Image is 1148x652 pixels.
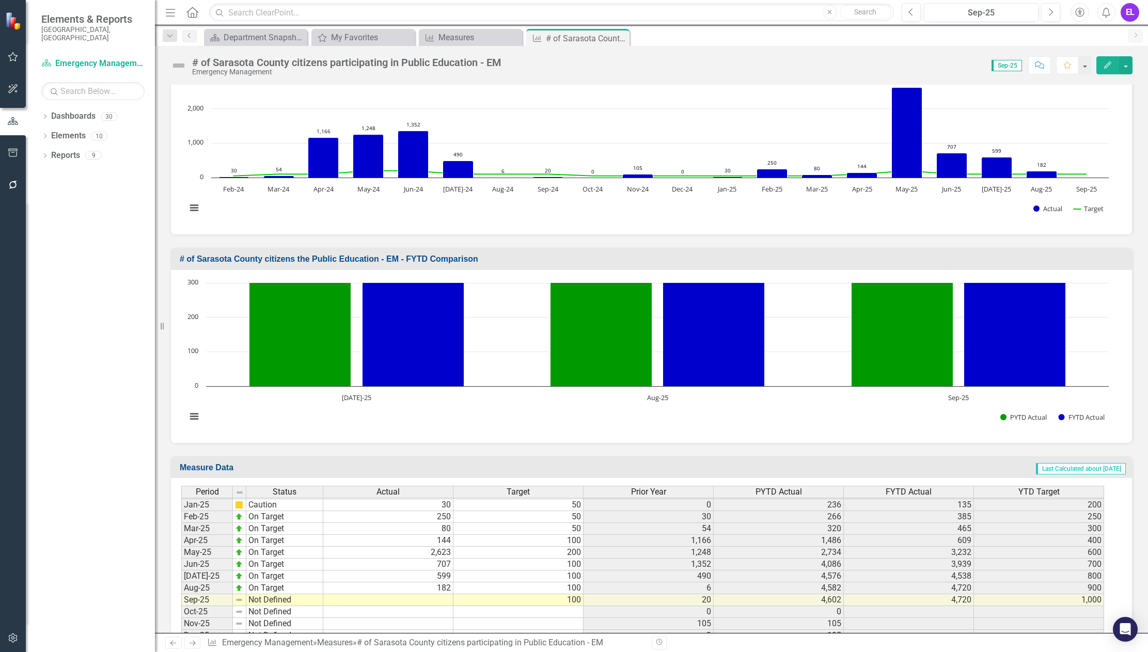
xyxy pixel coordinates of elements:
[584,511,714,523] td: 30
[246,606,323,618] td: Not Defined
[1059,412,1105,422] button: Show FYTD Actual
[501,167,505,174] text: 6
[235,488,244,497] img: 8DAGhfEEPCf229AAAAAElFTkSuQmCC
[181,499,233,511] td: Jan-25
[91,132,107,140] div: 10
[273,487,296,497] span: Status
[982,184,1011,194] text: [DATE]-25
[180,463,531,472] h3: Measure Data
[1000,412,1047,422] button: Show PYTD Actual
[631,487,666,497] span: Prior Year
[1121,3,1139,22] button: EL
[317,128,331,135] text: 1,166
[767,159,777,166] text: 250
[974,523,1104,535] td: 300
[453,594,584,606] td: 100
[713,177,743,178] path: Jan-25, 30. Actual.
[844,499,974,511] td: 135
[714,511,844,523] td: 266
[974,559,1104,570] td: 700
[1027,171,1057,178] path: Aug-25, 182. Actual.
[840,5,891,20] button: Search
[974,547,1104,559] td: 600
[235,536,243,545] img: zOikAAAAAElFTkSuQmCC
[235,560,243,568] img: zOikAAAAAElFTkSuQmCC
[948,393,969,402] text: Sep-25
[1031,184,1052,194] text: Aug-25
[947,143,956,150] text: 707
[852,184,872,194] text: Apr-25
[584,535,714,547] td: 1,166
[941,184,961,194] text: Jun-25
[406,121,420,128] text: 1,352
[181,278,1114,433] svg: Interactive chart
[246,582,323,594] td: On Target
[453,151,463,158] text: 490
[453,559,584,570] td: 100
[181,535,233,547] td: Apr-25
[584,499,714,511] td: 0
[756,487,802,497] span: PYTD Actual
[762,184,782,194] text: Feb-25
[443,161,474,178] path: Jul-24, 490. Actual.
[438,31,520,44] div: Measures
[187,409,201,424] button: View chart menu, Chart
[974,511,1104,523] td: 250
[181,523,233,535] td: Mar-25
[974,594,1104,606] td: 1,000
[200,172,203,181] text: 0
[633,164,642,171] text: 105
[51,110,96,122] a: Dashboards
[814,165,820,172] text: 80
[886,487,932,497] span: FYTD Actual
[584,523,714,535] td: 54
[453,547,584,559] td: 200
[398,131,429,178] path: Jun-24, 1,352. Actual.
[235,608,243,616] img: 8DAGhfEEPCf229AAAAAElFTkSuQmCC
[181,570,233,582] td: [DATE]-25
[584,630,714,642] td: 0
[264,176,294,178] path: Mar-24, 54. Actual.
[725,167,731,174] text: 30
[421,31,520,44] a: Measures
[714,523,844,535] td: 320
[1036,463,1126,474] span: Last Calculated about [DATE]
[453,535,584,547] td: 100
[235,631,243,640] img: 8DAGhfEEPCf229AAAAAElFTkSuQmCC
[235,513,243,521] img: zOikAAAAAElFTkSuQmCC
[246,499,323,511] td: Caution
[714,618,844,630] td: 105
[1113,617,1138,642] div: Open Intercom Messenger
[844,535,974,547] td: 609
[235,584,243,592] img: zOikAAAAAElFTkSuQmCC
[181,618,233,630] td: Nov-25
[224,31,305,44] div: Department Snapshot
[323,547,453,559] td: 2,623
[85,151,102,160] div: 9
[187,137,203,147] text: 1,000
[192,68,501,76] div: Emergency Management
[170,57,187,74] img: Not Defined
[268,184,290,194] text: Mar-24
[992,147,1001,154] text: 599
[584,606,714,618] td: 0
[51,130,86,142] a: Elements
[453,570,584,582] td: 100
[180,255,1127,264] h3: # of Sarasota County citizens the Public Education - EM - FYTD Comparison
[403,184,423,194] text: Jun-24
[323,570,453,582] td: 599
[235,548,243,556] img: zOikAAAAAElFTkSuQmCC
[806,184,828,194] text: Mar-25
[219,177,249,178] path: Feb-24, 30. Actual.
[314,31,412,44] a: My Favorites
[714,630,844,642] td: 105
[507,487,530,497] span: Target
[714,594,844,606] td: 4,602
[331,31,412,44] div: My Favorites
[583,184,603,194] text: Oct-24
[714,499,844,511] td: 236
[41,25,145,42] small: [GEOGRAPHIC_DATA], [GEOGRAPHIC_DATA]
[376,487,400,497] span: Actual
[246,618,323,630] td: Not Defined
[207,31,305,44] a: Department Snapshot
